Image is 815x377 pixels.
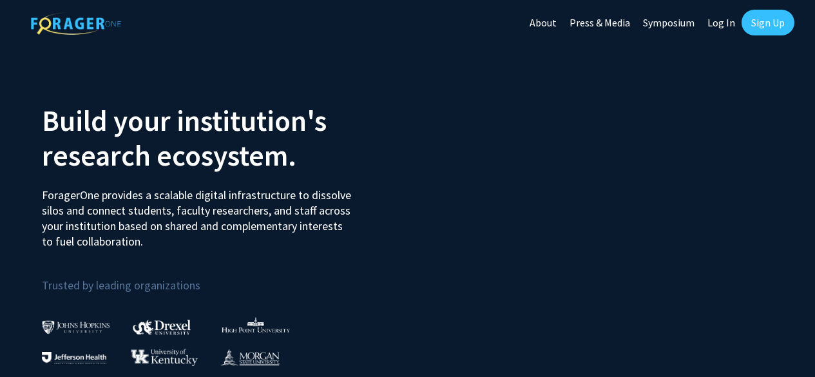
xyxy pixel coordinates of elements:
img: Thomas Jefferson University [42,352,106,364]
img: Drexel University [133,320,191,334]
img: Johns Hopkins University [42,320,110,334]
img: High Point University [222,317,290,333]
p: Trusted by leading organizations [42,260,398,295]
img: Morgan State University [220,349,280,365]
img: ForagerOne Logo [31,12,121,35]
h2: Build your institution's research ecosystem. [42,103,398,173]
p: ForagerOne provides a scalable digital infrastructure to dissolve silos and connect students, fac... [42,178,355,249]
a: Sign Up [742,10,794,35]
img: University of Kentucky [131,349,198,366]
